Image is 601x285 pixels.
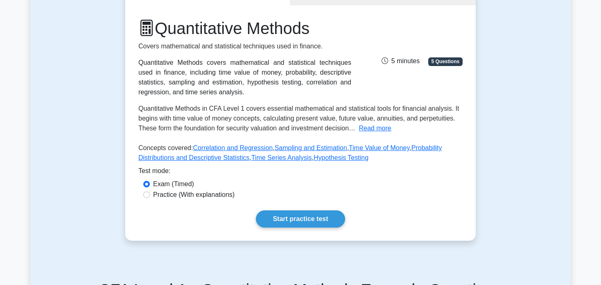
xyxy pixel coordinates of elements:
a: Start practice test [256,210,345,228]
div: Test mode: [138,166,463,179]
a: Hypothesis Testing [314,154,368,161]
span: 5 minutes [382,57,420,64]
a: Time Value of Money [349,144,409,151]
a: Sampling and Estimation [275,144,347,151]
p: Covers mathematical and statistical techniques used in finance. [138,41,351,51]
p: Concepts covered: , , , , , [138,143,463,166]
label: Practice (With explanations) [153,190,235,200]
button: Read more [359,123,391,133]
label: Exam (Timed) [153,179,194,189]
div: Quantitative Methods covers mathematical and statistical techniques used in finance, including ti... [138,58,351,97]
h1: Quantitative Methods [138,18,351,38]
a: Correlation and Regression [193,144,273,151]
span: 5 Questions [428,57,463,66]
a: Time Series Analysis [251,154,312,161]
span: Quantitative Methods in CFA Level 1 covers essential mathematical and statistical tools for finan... [138,105,459,132]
